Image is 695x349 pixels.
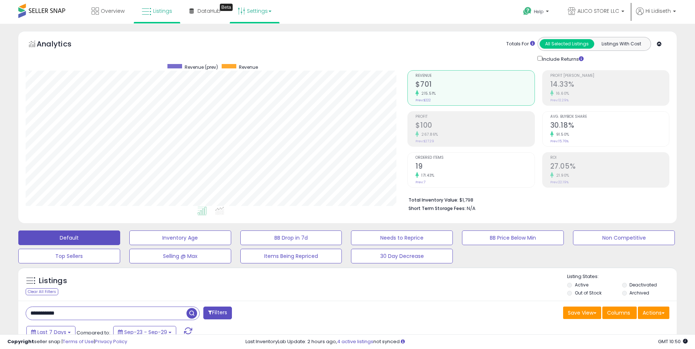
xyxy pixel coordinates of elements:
[415,74,534,78] span: Revenue
[203,307,232,319] button: Filters
[567,273,677,280] p: Listing States:
[185,64,218,70] span: Revenue (prev)
[646,7,671,15] span: Hi Lidiseth
[26,288,58,295] div: Clear All Filters
[37,39,86,51] h5: Analytics
[18,249,120,263] button: Top Sellers
[467,205,476,212] span: N/A
[607,309,630,316] span: Columns
[415,115,534,119] span: Profit
[563,307,601,319] button: Save View
[39,276,67,286] h5: Listings
[554,132,569,137] small: 91.50%
[550,74,669,78] span: Profit [PERSON_NAME]
[63,338,94,345] a: Terms of Use
[550,98,569,102] small: Prev: 12.29%
[129,230,231,245] button: Inventory Age
[658,338,688,345] span: 2025-10-7 10:50 GMT
[77,329,110,336] span: Compared to:
[419,173,435,178] small: 171.43%
[550,156,669,160] span: ROI
[113,326,176,338] button: Sep-23 - Sep-29
[37,329,66,336] span: Last 7 Days
[573,230,675,245] button: Non Competitive
[575,282,588,288] label: Active
[26,326,75,338] button: Last 7 Days
[419,91,436,96] small: 215.51%
[534,8,544,15] span: Help
[629,282,657,288] label: Deactivated
[415,180,425,184] small: Prev: 7
[415,98,431,102] small: Prev: $222
[7,338,127,345] div: seller snap | |
[419,132,438,137] small: 267.86%
[415,121,534,131] h2: $100
[523,7,532,16] i: Get Help
[153,7,172,15] span: Listings
[415,139,434,143] small: Prev: $27.29
[462,230,564,245] button: BB Price Below Min
[409,195,664,204] li: $1,798
[550,121,669,131] h2: 30.18%
[415,156,534,160] span: Ordered Items
[577,7,619,15] span: ALICO STORE LLC
[129,249,231,263] button: Selling @ Max
[240,249,342,263] button: Items Being Repriced
[629,290,649,296] label: Archived
[197,7,221,15] span: DataHub
[124,329,167,336] span: Sep-23 - Sep-29
[532,55,592,63] div: Include Returns
[351,230,453,245] button: Needs to Reprice
[575,290,602,296] label: Out of Stock
[240,230,342,245] button: BB Drop in 7d
[517,1,556,24] a: Help
[95,338,127,345] a: Privacy Policy
[550,139,569,143] small: Prev: 15.76%
[409,197,458,203] b: Total Inventory Value:
[550,115,669,119] span: Avg. Buybox Share
[550,80,669,90] h2: 14.33%
[239,64,258,70] span: Revenue
[594,39,648,49] button: Listings With Cost
[351,249,453,263] button: 30 Day Decrease
[550,180,569,184] small: Prev: 22.19%
[337,338,373,345] a: 4 active listings
[101,7,125,15] span: Overview
[602,307,637,319] button: Columns
[554,173,569,178] small: 21.90%
[506,41,535,48] div: Totals For
[540,39,594,49] button: All Selected Listings
[7,338,34,345] strong: Copyright
[415,162,534,172] h2: 19
[636,7,676,24] a: Hi Lidiseth
[638,307,669,319] button: Actions
[245,338,688,345] div: Last InventoryLab Update: 2 hours ago, not synced.
[220,4,233,11] div: Tooltip anchor
[409,205,466,211] b: Short Term Storage Fees:
[18,230,120,245] button: Default
[554,91,569,96] small: 16.60%
[550,162,669,172] h2: 27.05%
[415,80,534,90] h2: $701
